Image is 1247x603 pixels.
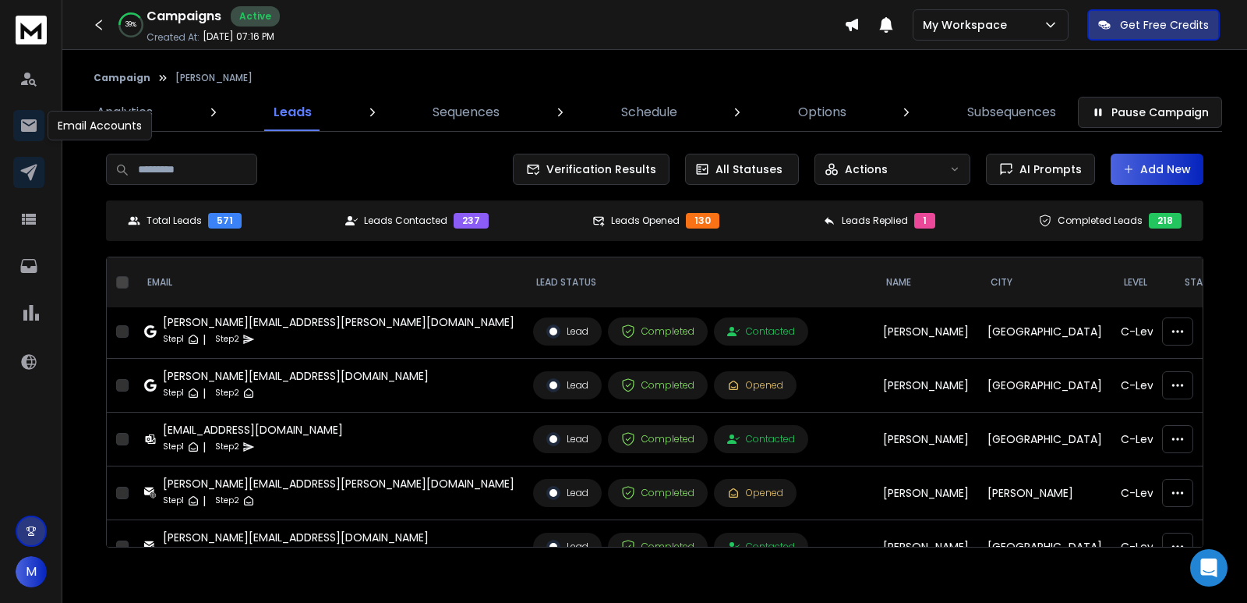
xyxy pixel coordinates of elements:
div: [PERSON_NAME][EMAIL_ADDRESS][PERSON_NAME][DOMAIN_NAME] [163,476,514,491]
div: Opened [727,379,783,392]
p: Leads Opened [611,215,680,227]
div: [PERSON_NAME][EMAIL_ADDRESS][DOMAIN_NAME] [163,530,429,545]
div: Lead [546,540,588,554]
div: Completed [621,378,694,392]
p: | [203,493,206,509]
button: AI Prompts [986,154,1095,185]
td: [PERSON_NAME] [874,466,978,520]
p: Step 2 [215,385,239,401]
div: Lead [546,325,588,339]
div: Lead [546,378,588,392]
button: Verification Results [513,154,669,185]
td: [PERSON_NAME] [874,413,978,466]
td: C-Level [1111,466,1172,520]
div: Completed [621,486,694,500]
a: Subsequences [958,94,1065,131]
p: Step 2 [215,493,239,509]
div: Completed [621,325,694,339]
div: Contacted [727,433,795,445]
p: Leads Contacted [364,215,447,227]
a: Schedule [612,94,687,131]
p: Options [798,103,846,122]
p: Step 1 [163,385,184,401]
div: Completed [621,432,694,446]
p: Leads [274,103,312,122]
div: Lead [546,432,588,446]
td: C-Level [1111,359,1172,413]
div: Active [231,6,280,27]
div: 130 [686,213,719,229]
div: [PERSON_NAME][EMAIL_ADDRESS][DOMAIN_NAME] [163,368,429,384]
div: 571 [208,213,242,229]
p: [DATE] 07:16 PM [203,30,274,43]
td: [GEOGRAPHIC_DATA] [978,359,1111,413]
p: Schedule [621,103,677,122]
p: Step 1 [163,439,184,455]
div: 237 [454,213,489,229]
div: Contacted [727,325,795,338]
div: Email Accounts [48,111,152,140]
p: Analytics [97,103,153,122]
th: city [978,257,1111,308]
div: [EMAIL_ADDRESS][DOMAIN_NAME] [163,422,343,438]
button: Campaign [94,72,150,84]
p: Total Leads [147,215,202,227]
p: | [203,332,206,347]
span: Verification Results [540,161,656,177]
a: Leads [264,94,321,131]
div: [PERSON_NAME][EMAIL_ADDRESS][PERSON_NAME][DOMAIN_NAME] [163,314,514,330]
a: Sequences [423,94,509,131]
td: C-Level [1111,305,1172,359]
p: Actions [845,161,888,177]
div: Completed [621,540,694,554]
img: logo [16,16,47,44]
p: All Statuses [715,161,782,177]
td: [GEOGRAPHIC_DATA] [978,520,1111,574]
button: M [16,556,47,587]
a: Analytics [87,94,162,131]
td: C-Level [1111,413,1172,466]
td: [PERSON_NAME] [874,520,978,574]
p: Step 2 [215,332,239,347]
div: Lead [546,486,588,500]
p: Created At: [147,31,200,44]
p: Leads Replied [842,215,908,227]
h1: Campaigns [147,7,221,26]
p: Get Free Credits [1120,17,1209,33]
button: Add New [1111,154,1203,185]
button: Get Free Credits [1087,9,1220,41]
p: Completed Leads [1058,215,1143,227]
p: Step 1 [163,332,184,347]
p: My Workspace [923,17,1013,33]
span: AI Prompts [1013,161,1082,177]
td: [PERSON_NAME] [874,359,978,413]
p: Step 1 [163,493,184,509]
td: C-Level [1111,520,1172,574]
div: 1 [914,213,935,229]
div: 218 [1149,213,1182,229]
p: | [203,385,206,401]
div: Opened [727,487,783,499]
a: Options [789,94,856,131]
p: Sequences [433,103,500,122]
p: Step 2 [215,439,239,455]
th: NAME [874,257,978,308]
th: EMAIL [135,257,524,308]
td: [PERSON_NAME] [978,466,1111,520]
p: 39 % [125,20,136,30]
p: | [203,439,206,455]
th: LEAD STATUS [524,257,874,308]
td: [GEOGRAPHIC_DATA] [978,413,1111,466]
div: Contacted [727,541,795,553]
td: [PERSON_NAME] [874,305,978,359]
p: [PERSON_NAME] [175,72,253,84]
div: Open Intercom Messenger [1190,549,1228,587]
th: level [1111,257,1172,308]
td: [GEOGRAPHIC_DATA] [978,305,1111,359]
button: Pause Campaign [1078,97,1222,128]
p: Subsequences [967,103,1056,122]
